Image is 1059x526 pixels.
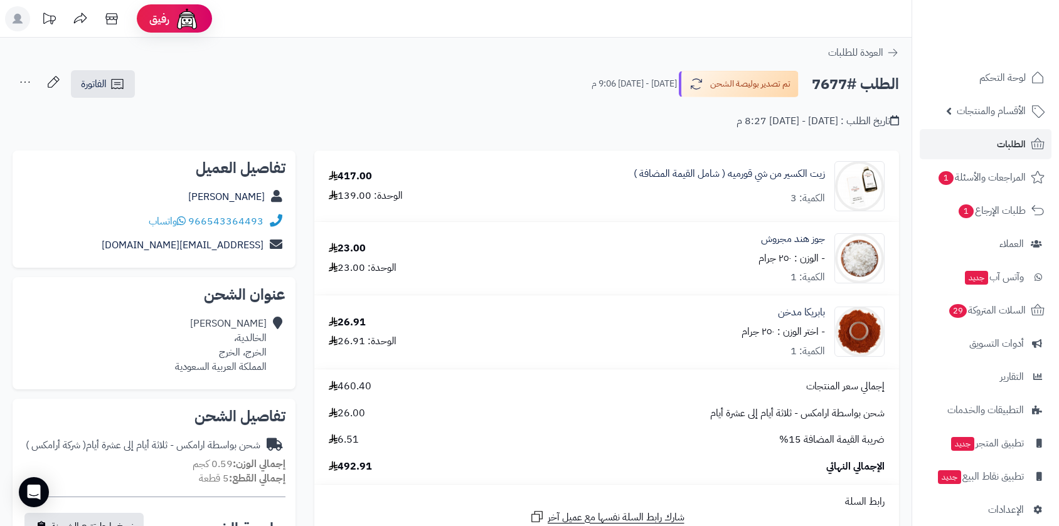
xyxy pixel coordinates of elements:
a: شارك رابط السلة نفسها مع عميل آخر [529,509,684,525]
div: الكمية: 1 [790,270,825,285]
a: التقارير [920,362,1051,392]
span: 29 [949,304,967,318]
small: 0.59 كجم [193,456,285,471]
img: logo-2.png [974,31,1047,57]
span: ( شركة أرامكس ) [26,438,86,453]
span: التقارير [1000,368,1024,386]
a: وآتس آبجديد [920,262,1051,292]
span: شحن بواسطة ارامكس - ثلاثة أيام إلى عشرة أيام [710,406,885,421]
span: أدوات التسويق [969,335,1024,352]
span: العودة للطلبات [828,45,883,60]
img: 4077a5ac049007377db45c4a8006909bf6e-90x90.jpg [835,233,884,283]
div: 26.91 [329,315,366,330]
span: الفاتورة [81,76,107,92]
span: وآتس آب [964,268,1024,286]
a: واتساب [149,214,186,229]
span: إجمالي سعر المنتجات [806,379,885,394]
a: [PERSON_NAME] [188,189,265,204]
a: أدوات التسويق [920,329,1051,359]
div: 23.00 [329,241,366,256]
a: تطبيق المتجرجديد [920,428,1051,458]
h2: الطلب #7677 [812,71,899,97]
a: زيت الكسير من شي قورميه ( شامل القيمة المضافة ) [634,167,825,181]
a: الإعدادات [920,495,1051,525]
div: رابط السلة [319,495,894,509]
h2: عنوان الشحن [23,287,285,302]
span: المراجعات والأسئلة [937,169,1026,186]
a: تطبيق نقاط البيعجديد [920,461,1051,492]
a: بابريكا مدخن [778,305,825,320]
span: ضريبة القيمة المضافة 15% [779,433,885,447]
div: الكمية: 3 [790,191,825,206]
span: 460.40 [329,379,371,394]
small: 5 قطعة [199,471,285,486]
button: تم تصدير بوليصة الشحن [679,71,799,97]
span: 492.91 [329,460,372,474]
span: الأقسام والمنتجات [957,102,1026,120]
span: 1 [959,204,974,218]
h2: تفاصيل الشحن [23,409,285,424]
span: الإعدادات [988,501,1024,518]
div: Open Intercom Messenger [19,477,49,507]
span: الإجمالي النهائي [826,460,885,474]
span: جديد [965,271,988,285]
div: شحن بواسطة ارامكس - ثلاثة أيام إلى عشرة أيام [26,438,260,453]
span: رفيق [149,11,169,26]
span: شارك رابط السلة نفسها مع عميل آخر [548,510,684,525]
strong: إجمالي القطع: [229,471,285,486]
span: الطلبات [997,135,1026,153]
img: 1667489028-C7628D2A-21CB-4ECE-ABDA-869F195B5451-90x90.JPEG [835,161,884,211]
div: الكمية: 1 [790,344,825,359]
a: السلات المتروكة29 [920,295,1051,325]
div: الوحدة: 23.00 [329,261,396,275]
small: - اختر الوزن : ٢٥٠ جرام [742,324,825,339]
img: ai-face.png [174,6,200,31]
a: 966543364493 [188,214,263,229]
a: طلبات الإرجاع1 [920,196,1051,226]
a: التطبيقات والخدمات [920,395,1051,425]
small: [DATE] - [DATE] 9:06 م [592,78,677,90]
span: تطبيق المتجر [950,434,1024,452]
div: [PERSON_NAME] الخالدية، الخرج، الخرج المملكة العربية السعودية [175,317,267,374]
a: المراجعات والأسئلة1 [920,162,1051,192]
img: 4802ce15cd9dbc16ee9a5f4ea912713e2a9-90x90.jpg [835,307,884,357]
small: - الوزن : ٢٥٠ جرام [758,251,825,266]
div: 417.00 [329,169,372,184]
span: تطبيق نقاط البيع [937,468,1024,485]
h2: تفاصيل العميل [23,160,285,176]
span: 6.51 [329,433,359,447]
span: جديد [951,437,974,451]
a: العودة للطلبات [828,45,899,60]
a: لوحة التحكم [920,63,1051,93]
div: الوحدة: 26.91 [329,334,396,349]
span: العملاء [999,235,1024,253]
div: تاريخ الطلب : [DATE] - [DATE] 8:27 م [737,114,899,129]
a: [EMAIL_ADDRESS][DOMAIN_NAME] [102,238,263,253]
span: لوحة التحكم [979,69,1026,87]
a: الطلبات [920,129,1051,159]
a: العملاء [920,229,1051,259]
a: الفاتورة [71,70,135,98]
a: تحديثات المنصة [33,6,65,34]
span: السلات المتروكة [948,302,1026,319]
strong: إجمالي الوزن: [233,456,285,471]
span: طلبات الإرجاع [957,202,1026,219]
span: جديد [938,470,961,484]
span: 26.00 [329,406,365,421]
div: الوحدة: 139.00 [329,189,403,203]
a: جوز هند مجروش [761,232,825,246]
span: 1 [939,171,954,185]
span: التطبيقات والخدمات [947,401,1024,419]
